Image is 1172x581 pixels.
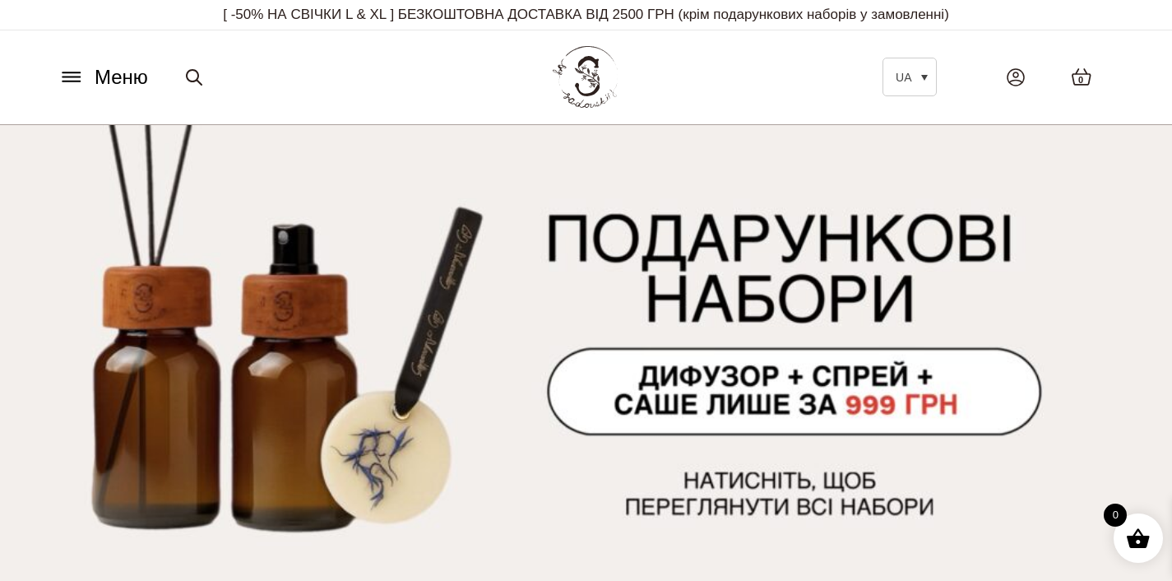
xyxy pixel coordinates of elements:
[95,63,148,92] span: Меню
[1104,504,1127,527] span: 0
[553,46,618,108] img: BY SADOVSKIY
[53,62,153,93] button: Меню
[896,71,911,84] span: UA
[882,58,937,96] a: UA
[1078,73,1083,87] span: 0
[1054,51,1109,103] a: 0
